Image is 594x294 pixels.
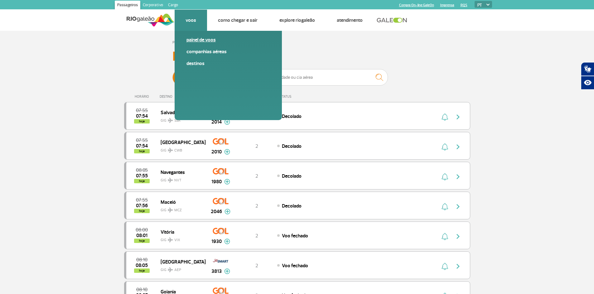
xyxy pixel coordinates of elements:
span: GIG [161,174,200,183]
span: 2 [255,143,258,149]
img: destiny_airplane.svg [168,148,173,153]
img: destiny_airplane.svg [168,178,173,183]
div: Plugin de acessibilidade da Hand Talk. [581,62,594,90]
span: GIG [161,114,200,124]
span: 2025-08-27 07:55:00 [136,174,148,178]
span: Decolado [282,203,302,209]
input: Voo, cidade ou cia aérea [263,69,388,86]
span: 2014 [211,118,222,126]
img: destiny_airplane.svg [168,267,173,272]
span: hoje [134,149,150,153]
span: hoje [134,239,150,243]
span: SSA [174,118,181,124]
img: seta-direita-painel-voo.svg [454,203,462,210]
span: NVT [174,178,181,183]
img: mais-info-painel-voo.svg [224,149,230,155]
span: 2025-08-27 08:00:00 [136,228,148,232]
img: sino-painel-voo.svg [442,143,448,151]
span: AEP [174,267,181,273]
img: mais-info-painel-voo.svg [224,268,230,274]
span: 2025-08-27 07:56:39 [136,203,148,208]
span: 2 [255,263,258,269]
span: 2025-08-27 07:55:00 [136,138,148,142]
img: destiny_airplane.svg [168,208,173,212]
span: 3813 [211,268,222,275]
a: Corporativo [140,1,166,11]
img: sino-painel-voo.svg [442,203,448,210]
a: Imprensa [440,3,454,7]
a: Destinos [186,60,270,67]
span: 1980 [211,178,222,185]
span: [GEOGRAPHIC_DATA] [161,138,200,146]
img: sino-painel-voo.svg [442,173,448,180]
img: sino-painel-voo.svg [442,113,448,121]
img: mais-info-painel-voo.svg [224,119,230,125]
a: Como chegar e sair [218,17,258,23]
span: Navegantes [161,168,200,176]
span: GIG [161,234,200,243]
span: GIG [161,204,200,213]
span: 2025-08-27 08:10:00 [136,287,147,292]
span: Decolado [282,173,302,179]
span: 2046 [211,208,222,215]
img: sino-painel-voo.svg [442,263,448,270]
img: seta-direita-painel-voo.svg [454,263,462,270]
span: Vitória [161,228,200,236]
span: Decolado [282,143,302,149]
img: seta-direita-painel-voo.svg [454,113,462,121]
img: destiny_airplane.svg [168,237,173,242]
button: Abrir tradutor de língua de sinais. [581,62,594,76]
a: Explore RIOgaleão [279,17,315,23]
span: hoje [134,209,150,213]
img: destiny_airplane.svg [168,118,173,123]
div: DESTINO [160,95,205,99]
span: GIG [161,144,200,153]
span: 2 [255,233,258,239]
span: 2025-08-27 07:54:00 [136,144,148,148]
span: Decolado [282,113,302,119]
div: STATUS [277,95,328,99]
span: 2010 [211,148,222,156]
h3: Painel de Voos [172,49,422,64]
a: Compra On-line GaleOn [399,3,434,7]
img: mais-info-painel-voo.svg [224,239,230,244]
img: mais-info-painel-voo.svg [225,209,230,214]
span: 2 [255,203,258,209]
a: Cargo [166,1,181,11]
span: 2025-08-27 08:01:49 [136,233,147,238]
img: seta-direita-painel-voo.svg [454,233,462,240]
span: 2025-08-27 08:10:00 [136,258,147,262]
span: 2025-08-27 07:55:00 [136,108,148,113]
span: 2025-08-27 07:54:00 [136,114,148,118]
span: 2025-08-27 08:05:56 [136,263,148,268]
a: Atendimento [337,17,363,23]
a: RQS [461,3,467,7]
button: Abrir recursos assistivos. [581,76,594,90]
img: seta-direita-painel-voo.svg [454,143,462,151]
span: Maceió [161,198,200,206]
a: Painel de voos [186,36,270,43]
span: MCZ [174,208,182,213]
img: seta-direita-painel-voo.svg [454,173,462,180]
a: Companhias Aéreas [186,48,270,55]
span: VIX [174,237,180,243]
span: 2 [255,173,258,179]
span: Voo fechado [282,263,308,269]
a: Página Inicial [172,40,192,45]
span: [GEOGRAPHIC_DATA] [161,258,200,266]
span: GIG [161,264,200,273]
span: hoje [134,119,150,124]
a: Voos [186,17,196,23]
span: CWB [174,148,182,153]
span: Voo fechado [282,233,308,239]
span: 2025-08-27 07:55:00 [136,198,148,202]
span: 2025-08-27 08:05:00 [136,168,148,172]
div: HORÁRIO [126,95,160,99]
span: 1930 [211,238,222,245]
span: Salvador [161,108,200,116]
img: mais-info-painel-voo.svg [224,179,230,184]
img: sino-painel-voo.svg [442,233,448,240]
span: hoje [134,268,150,273]
a: Passageiros [115,1,140,11]
span: hoje [134,179,150,183]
